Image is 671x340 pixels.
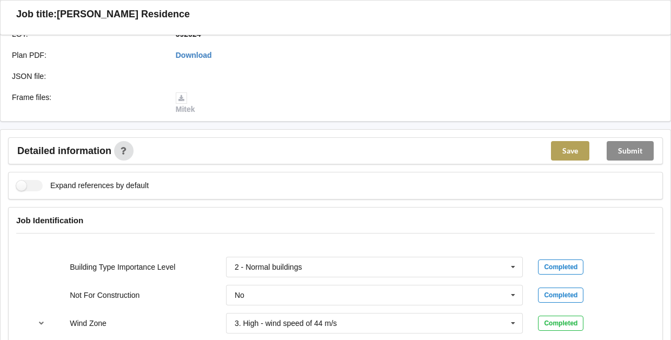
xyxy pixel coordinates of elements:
[176,93,195,114] a: Mitek
[4,92,168,115] div: Frame files :
[538,316,583,331] div: Completed
[4,50,168,61] div: Plan PDF :
[176,51,212,59] a: Download
[17,146,111,156] span: Detailed information
[16,215,655,225] h4: Job Identification
[57,8,190,21] h3: [PERSON_NAME] Residence
[70,291,139,299] label: Not For Construction
[235,291,244,299] div: No
[538,288,583,303] div: Completed
[4,71,168,82] div: JSON file :
[16,8,57,21] h3: Job title:
[31,314,52,333] button: reference-toggle
[551,141,589,161] button: Save
[16,180,149,191] label: Expand references by default
[70,263,175,271] label: Building Type Importance Level
[235,319,337,327] div: 3. High - wind speed of 44 m/s
[538,259,583,275] div: Completed
[235,263,302,271] div: 2 - Normal buildings
[70,319,107,328] label: Wind Zone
